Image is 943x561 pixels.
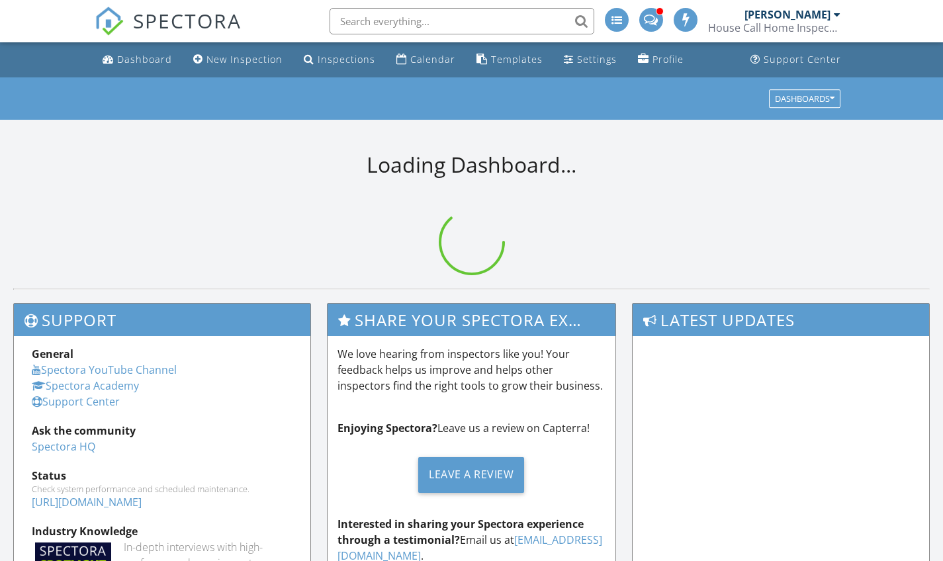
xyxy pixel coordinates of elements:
div: Settings [577,53,617,65]
a: Calendar [391,48,461,72]
div: Leave a Review [418,457,524,493]
a: Dashboard [97,48,177,72]
a: Support Center [32,394,120,409]
a: Spectora Academy [32,378,139,393]
a: New Inspection [188,48,288,72]
a: Support Center [745,48,846,72]
div: Industry Knowledge [32,523,292,539]
strong: General [32,347,73,361]
div: House Call Home Inspection & Pest Control [708,21,840,34]
div: Dashboards [775,94,834,103]
div: Ask the community [32,423,292,439]
div: Dashboard [117,53,172,65]
a: Spectora YouTube Channel [32,363,177,377]
div: Status [32,468,292,484]
div: Profile [652,53,684,65]
p: Leave us a review on Capterra! [337,420,606,436]
a: Templates [471,48,548,72]
a: Settings [559,48,622,72]
div: Templates [491,53,543,65]
a: Company Profile [633,48,689,72]
a: SPECTORA [95,18,242,46]
div: Check system performance and scheduled maintenance. [32,484,292,494]
div: Calendar [410,53,455,65]
h3: Share Your Spectora Experience [328,304,616,336]
img: The Best Home Inspection Software - Spectora [95,7,124,36]
input: Search everything... [330,8,594,34]
button: Dashboards [769,89,840,108]
div: Support Center [764,53,841,65]
strong: Interested in sharing your Spectora experience through a testimonial? [337,517,584,547]
h3: Support [14,304,310,336]
p: We love hearing from inspectors like you! Your feedback helps us improve and helps other inspecto... [337,346,606,394]
a: [URL][DOMAIN_NAME] [32,495,142,509]
a: Leave a Review [337,447,606,503]
strong: Enjoying Spectora? [337,421,437,435]
a: Inspections [298,48,381,72]
div: [PERSON_NAME] [744,8,831,21]
h3: Latest Updates [633,304,929,336]
span: SPECTORA [133,7,242,34]
a: Spectora HQ [32,439,95,454]
div: New Inspection [206,53,283,65]
div: Inspections [318,53,375,65]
